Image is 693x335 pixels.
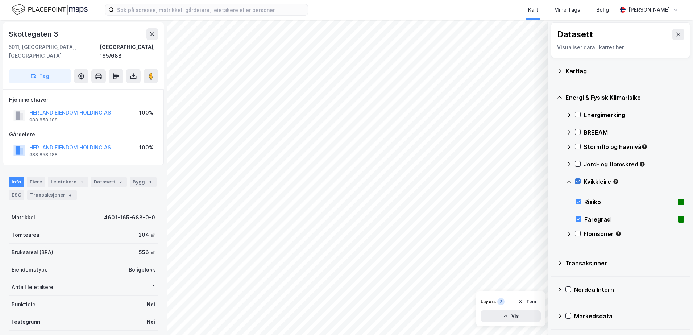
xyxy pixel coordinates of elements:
div: 556 ㎡ [139,248,155,257]
div: Transaksjoner [565,259,684,268]
div: Skottegaten 3 [9,28,59,40]
div: Festegrunn [12,318,40,326]
div: Jord- og flomskred [584,160,684,169]
div: Punktleie [12,300,36,309]
div: Tooltip anchor [613,178,619,185]
div: Matrikkel [12,213,35,222]
div: Bruksareal (BRA) [12,248,53,257]
div: Kvikkleire [584,177,684,186]
input: Søk på adresse, matrikkel, gårdeiere, leietakere eller personer [114,4,308,15]
div: Flomsoner [584,229,684,238]
div: 100% [139,108,153,117]
div: Kartlag [565,67,684,75]
div: Risiko [584,198,675,206]
div: 988 858 188 [29,117,58,123]
div: Bygg [130,177,157,187]
div: ESG [9,190,24,200]
div: Visualiser data i kartet her. [557,43,684,52]
div: Markedsdata [574,312,684,320]
div: Nordea Intern [574,285,684,294]
div: Tooltip anchor [615,231,622,237]
div: Transaksjoner [27,190,77,200]
div: 4 [67,191,74,199]
iframe: Chat Widget [657,300,693,335]
div: Datasett [557,29,593,40]
div: Antall leietakere [12,283,53,291]
div: Tomteareal [12,231,41,239]
div: 100% [139,143,153,152]
div: 1 [146,178,154,186]
div: Bolig [596,5,609,14]
div: Hjemmelshaver [9,95,158,104]
div: Info [9,177,24,187]
button: Tøm [513,296,541,307]
div: Stormflo og havnivå [584,142,684,151]
div: BREEAM [584,128,684,137]
div: Faregrad [584,215,675,224]
div: 2 [117,178,124,186]
div: Nei [147,318,155,326]
div: Leietakere [48,177,88,187]
div: Nei [147,300,155,309]
div: Energi & Fysisk Klimarisiko [565,93,684,102]
div: Datasett [91,177,127,187]
div: 204 ㎡ [138,231,155,239]
div: Eiere [27,177,45,187]
button: Vis [481,310,541,322]
div: Kart [528,5,538,14]
div: Energimerking [584,111,684,119]
div: 5011, [GEOGRAPHIC_DATA], [GEOGRAPHIC_DATA] [9,43,100,60]
div: Tooltip anchor [641,144,648,150]
div: 988 858 188 [29,152,58,158]
div: 1 [153,283,155,291]
div: Mine Tags [554,5,580,14]
div: 4601-165-688-0-0 [104,213,155,222]
div: 1 [78,178,85,186]
div: 2 [497,298,505,305]
div: Eiendomstype [12,265,48,274]
div: Gårdeiere [9,130,158,139]
button: Tag [9,69,71,83]
img: logo.f888ab2527a4732fd821a326f86c7f29.svg [12,3,88,16]
div: Layers [481,299,496,305]
div: [PERSON_NAME] [628,5,670,14]
div: Boligblokk [129,265,155,274]
div: [GEOGRAPHIC_DATA], 165/688 [100,43,158,60]
div: Tooltip anchor [639,161,646,167]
